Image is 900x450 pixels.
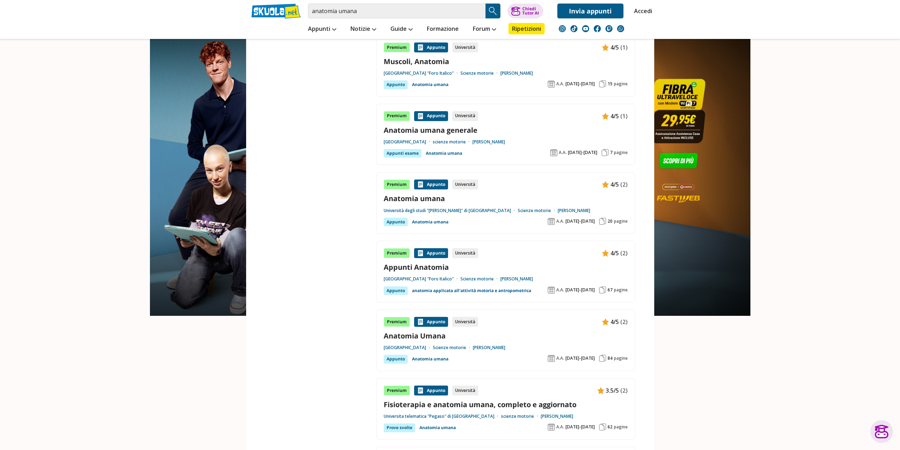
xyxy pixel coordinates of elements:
div: Appunti esame [384,149,422,158]
div: Appunto [414,317,448,327]
span: A.A. [556,287,564,293]
span: pagine [614,287,628,293]
div: Premium [384,248,410,258]
span: 3.5/5 [606,386,619,395]
span: [DATE]-[DATE] [565,218,595,224]
button: ChiediTutor AI [507,4,543,18]
a: Scienze motorie [518,208,558,213]
span: 4/5 [610,180,619,189]
div: Appunto [414,386,448,395]
img: Appunti contenuto [602,113,609,120]
img: tiktok [570,25,577,32]
span: 20 [608,218,612,224]
a: Anatomia Umana [384,331,628,341]
a: Ripetizioni [509,23,545,34]
a: Scienze motorie [460,70,500,76]
img: Anno accademico [548,423,555,431]
span: [DATE]-[DATE] [565,287,595,293]
span: 4/5 [610,43,619,52]
div: Appunto [384,218,408,226]
img: WhatsApp [617,25,624,32]
a: [PERSON_NAME] [541,414,573,419]
img: Pagine [599,423,606,431]
a: Scienze motorie [433,345,473,351]
span: [DATE]-[DATE] [565,81,595,87]
img: youtube [582,25,589,32]
img: facebook [594,25,601,32]
span: 4/5 [610,317,619,326]
img: Appunti contenuto [602,318,609,325]
img: Pagine [599,355,606,362]
a: Accedi [634,4,649,18]
div: Appunto [414,42,448,52]
img: Anno accademico [550,149,557,156]
a: anatomia applicata all'attività motoria e antropometrica [412,286,531,295]
span: A.A. [556,81,564,87]
span: A.A. [556,424,564,430]
span: 7 [610,150,612,155]
img: instagram [559,25,566,32]
span: pagine [614,150,628,155]
img: Pagine [602,149,609,156]
span: 4/5 [610,112,619,121]
span: [DATE]-[DATE] [565,424,595,430]
img: Appunti contenuto [417,387,424,394]
a: Forum [471,23,498,36]
img: Appunti contenuto [417,181,424,188]
img: Appunti contenuto [602,44,609,51]
div: Premium [384,42,410,52]
div: Prove svolte [384,423,415,432]
span: (2) [620,317,628,326]
img: Pagine [599,286,606,294]
img: Appunti contenuto [602,181,609,188]
a: Anatomia umana [412,80,448,89]
span: 84 [608,355,612,361]
div: Università [452,317,478,327]
div: Premium [384,180,410,189]
div: Premium [384,111,410,121]
img: Anno accademico [548,355,555,362]
img: Appunti contenuto [597,387,604,394]
div: Università [452,180,478,189]
span: [DATE]-[DATE] [568,150,597,155]
div: Appunto [414,111,448,121]
span: (2) [620,249,628,258]
span: 15 [608,81,612,87]
img: Appunti contenuto [417,44,424,51]
span: (2) [620,386,628,395]
a: [GEOGRAPHIC_DATA] "Foro Italico" [384,276,460,282]
div: Appunto [384,286,408,295]
a: Formazione [425,23,460,36]
span: (2) [620,180,628,189]
a: Anatomia umana [426,149,462,158]
span: pagine [614,424,628,430]
div: Università [452,248,478,258]
a: [GEOGRAPHIC_DATA] [384,345,433,351]
a: Scienze motorie [460,276,500,282]
a: Anatomia umana [412,355,448,363]
a: Anatomia umana [384,194,628,203]
a: Fisioterapia e anatomia umana, completo e aggiornato [384,400,628,409]
div: Appunto [414,248,448,258]
span: A.A. [559,150,567,155]
img: Anno accademico [548,218,555,225]
a: scienze motorie [433,139,472,145]
img: Appunti contenuto [602,250,609,257]
a: [GEOGRAPHIC_DATA] [384,139,433,145]
a: [PERSON_NAME] [473,345,505,351]
img: Pagine [599,80,606,87]
a: Universita telematica "Pegaso" di [GEOGRAPHIC_DATA] [384,414,501,419]
img: Pagine [599,218,606,225]
div: Università [452,111,478,121]
span: 67 [608,287,612,293]
img: Appunti contenuto [417,318,424,325]
span: 4/5 [610,249,619,258]
div: Premium [384,386,410,395]
div: Chiedi Tutor AI [522,7,539,15]
a: Guide [389,23,414,36]
a: Invia appunti [557,4,623,18]
span: pagine [614,81,628,87]
div: Appunto [414,180,448,189]
img: twitch [605,25,612,32]
a: [PERSON_NAME] [500,70,533,76]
